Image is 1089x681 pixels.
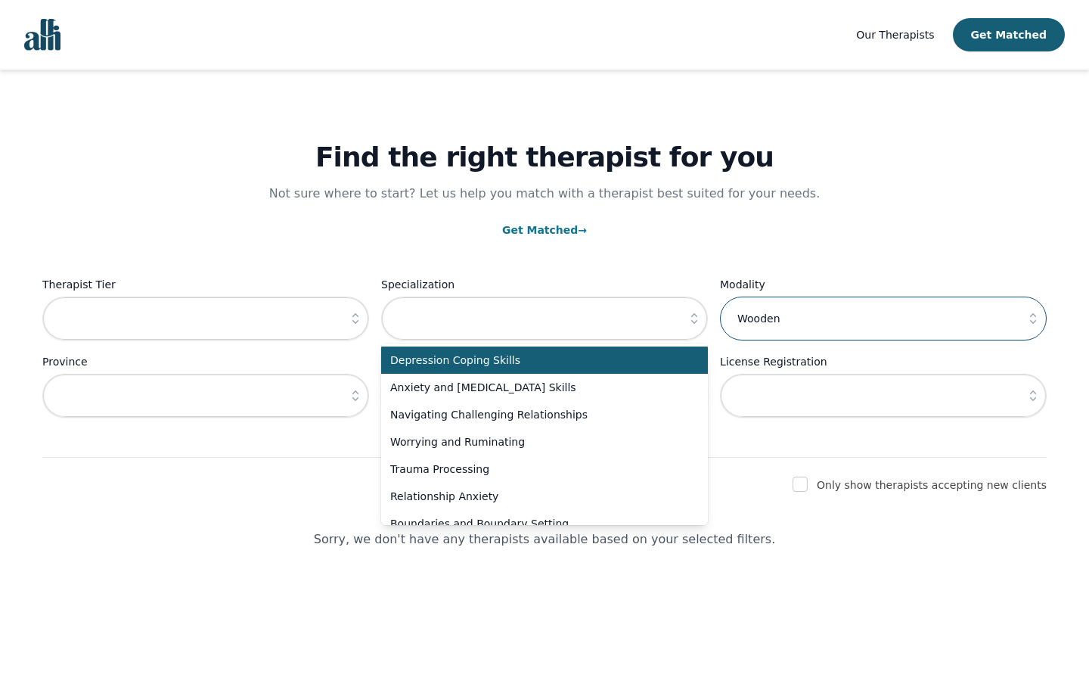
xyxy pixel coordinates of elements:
[390,462,681,477] span: Trauma Processing
[390,380,681,395] span: Anxiety and [MEDICAL_DATA] Skills
[390,516,681,531] span: Boundaries and Boundary Setting
[254,185,835,203] p: Not sure where to start? Let us help you match with a therapist best suited for your needs.
[42,430,1047,448] p: Clear All
[817,479,1047,491] label: Only show therapists accepting new clients
[390,434,681,449] span: Worrying and Ruminating
[42,275,369,294] label: Therapist Tier
[720,353,1047,371] label: License Registration
[390,489,681,504] span: Relationship Anxiety
[390,353,681,368] span: Depression Coping Skills
[578,224,587,236] span: →
[24,19,60,51] img: alli logo
[856,26,934,44] a: Our Therapists
[856,29,934,41] span: Our Therapists
[953,18,1065,51] button: Get Matched
[390,407,681,422] span: Navigating Challenging Relationships
[42,353,369,371] label: Province
[502,224,587,236] a: Get Matched
[381,275,708,294] label: Specialization
[314,530,775,549] div: Sorry, we don't have any therapists available based on your selected filters.
[720,275,1047,294] label: Modality
[42,142,1047,173] h1: Find the right therapist for you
